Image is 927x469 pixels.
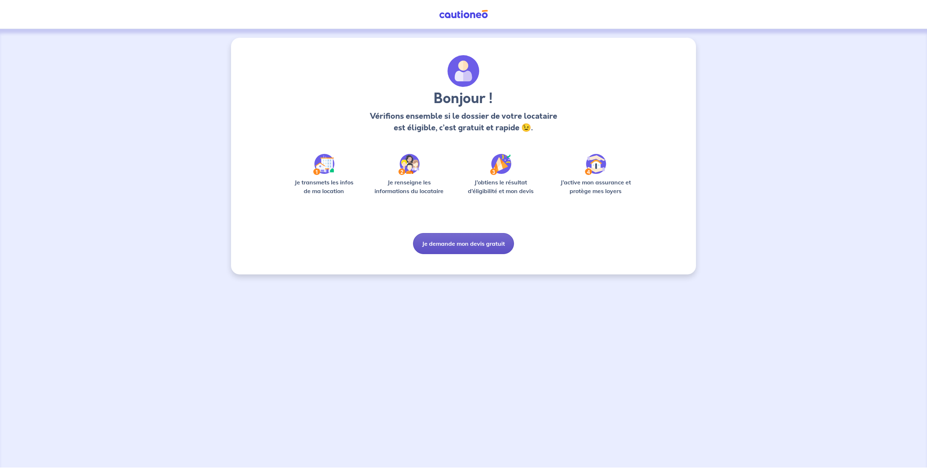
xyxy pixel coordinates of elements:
img: /static/90a569abe86eec82015bcaae536bd8e6/Step-1.svg [313,154,335,175]
p: J’obtiens le résultat d’éligibilité et mon devis [460,178,542,195]
p: Je renseigne les informations du locataire [370,178,448,195]
img: Cautioneo [436,10,491,19]
img: /static/bfff1cf634d835d9112899e6a3df1a5d/Step-4.svg [585,154,606,175]
button: Je demande mon devis gratuit [413,233,514,254]
img: archivate [448,55,479,87]
img: /static/f3e743aab9439237c3e2196e4328bba9/Step-3.svg [490,154,511,175]
p: Vérifions ensemble si le dossier de votre locataire est éligible, c’est gratuit et rapide 😉. [368,110,559,134]
img: /static/c0a346edaed446bb123850d2d04ad552/Step-2.svg [398,154,420,175]
p: J’active mon assurance et protège mes loyers [553,178,638,195]
h3: Bonjour ! [368,90,559,107]
p: Je transmets les infos de ma location [289,178,359,195]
